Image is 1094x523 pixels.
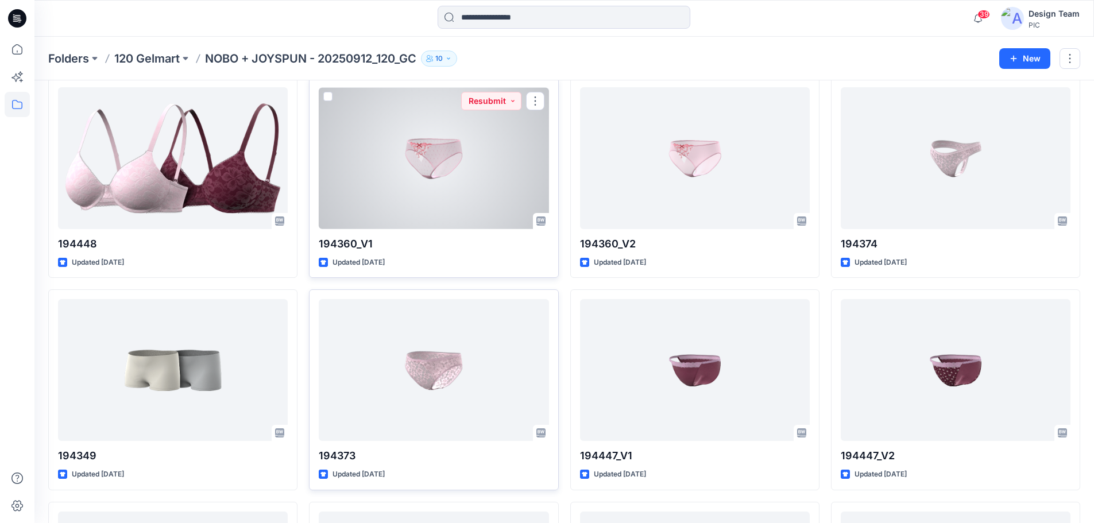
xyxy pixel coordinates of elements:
[72,468,124,481] p: Updated [DATE]
[58,448,288,464] p: 194349
[333,468,385,481] p: Updated [DATE]
[1029,7,1080,21] div: Design Team
[1001,7,1024,30] img: avatar
[841,448,1070,464] p: 194447_V2
[58,87,288,229] a: 194448
[580,299,810,441] a: 194447_V1
[855,257,907,269] p: Updated [DATE]
[319,299,548,441] a: 194373
[205,51,416,67] p: NOBO + JOYSPUN - 20250912_120_GC
[841,87,1070,229] a: 194374
[319,236,548,252] p: 194360_V1
[855,468,907,481] p: Updated [DATE]
[421,51,457,67] button: 10
[48,51,89,67] a: Folders
[114,51,180,67] a: 120 Gelmart
[594,468,646,481] p: Updated [DATE]
[841,299,1070,441] a: 194447_V2
[58,299,288,441] a: 194349
[580,87,810,229] a: 194360_V2
[580,448,810,464] p: 194447_V1
[319,448,548,464] p: 194373
[977,10,990,19] span: 39
[435,52,443,65] p: 10
[580,236,810,252] p: 194360_V2
[841,236,1070,252] p: 194374
[999,48,1050,69] button: New
[72,257,124,269] p: Updated [DATE]
[333,257,385,269] p: Updated [DATE]
[1029,21,1080,29] div: PIC
[58,236,288,252] p: 194448
[594,257,646,269] p: Updated [DATE]
[319,87,548,229] a: 194360_V1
